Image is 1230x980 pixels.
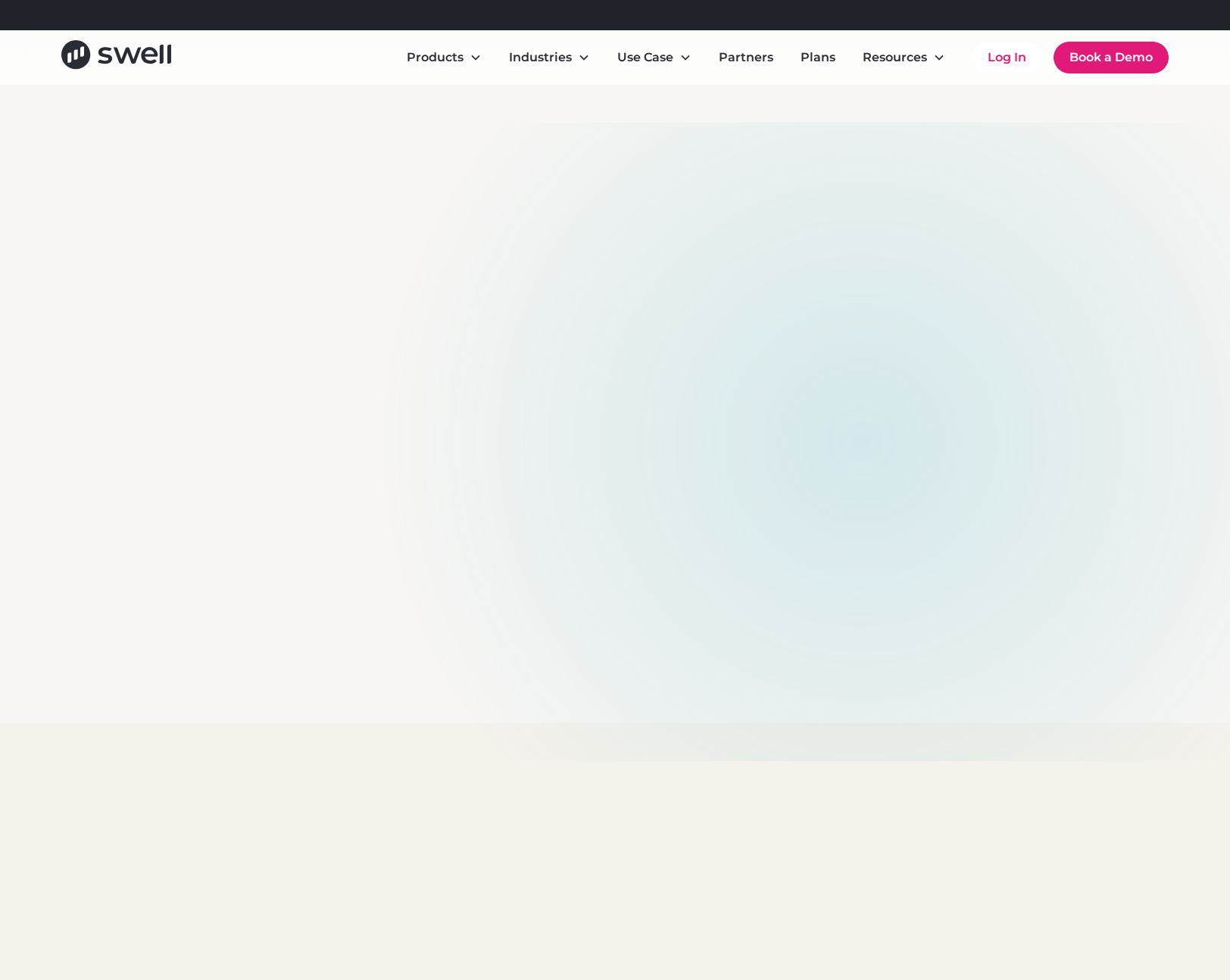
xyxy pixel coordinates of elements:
div: Products [407,48,464,67]
a: home [61,40,171,74]
a: Log In [972,42,1041,73]
div: Products [395,42,494,73]
div: Resources [851,42,957,73]
div: Use Case [617,48,673,67]
a: Plans [788,42,848,73]
div: Industries [497,42,602,73]
a: Book a Demo [1054,42,1169,73]
div: Industries [509,48,572,67]
div: Resources [863,48,927,67]
a: Partners [707,42,785,73]
div: Use Case [605,42,704,73]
